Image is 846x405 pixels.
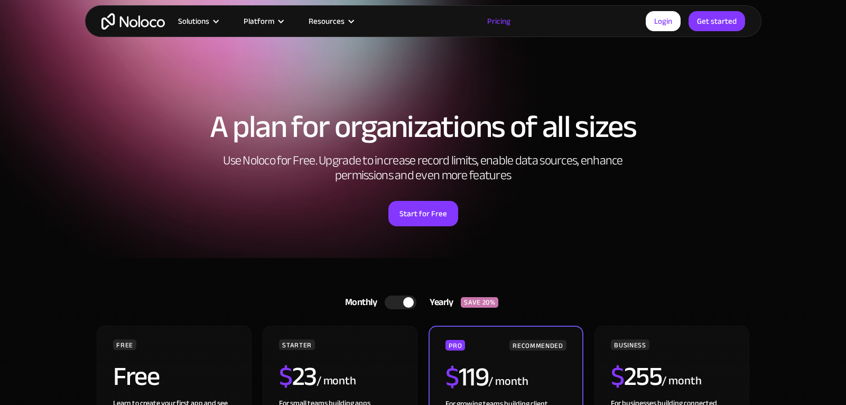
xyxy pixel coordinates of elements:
h2: Use Noloco for Free. Upgrade to increase record limits, enable data sources, enhance permissions ... [212,153,635,183]
span: $ [611,352,624,401]
div: / month [488,373,528,390]
div: RECOMMENDED [509,340,566,351]
a: Pricing [474,14,524,28]
h2: 255 [611,363,662,390]
a: Start for Free [388,201,458,226]
div: Resources [309,14,345,28]
div: Platform [244,14,274,28]
span: $ [445,352,459,402]
div: FREE [113,339,136,350]
div: SAVE 20% [461,297,498,308]
div: Platform [230,14,295,28]
div: / month [662,373,701,390]
div: Monthly [332,294,385,310]
div: Yearly [416,294,461,310]
div: / month [317,373,356,390]
h2: 119 [445,364,488,390]
a: Get started [689,11,745,31]
h1: A plan for organizations of all sizes [96,111,751,143]
span: $ [279,352,292,401]
div: BUSINESS [611,339,649,350]
div: PRO [445,340,465,351]
a: home [101,13,165,30]
a: Login [646,11,681,31]
div: Resources [295,14,366,28]
h2: 23 [279,363,317,390]
h2: Free [113,363,159,390]
div: Solutions [165,14,230,28]
div: STARTER [279,339,314,350]
div: Solutions [178,14,209,28]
